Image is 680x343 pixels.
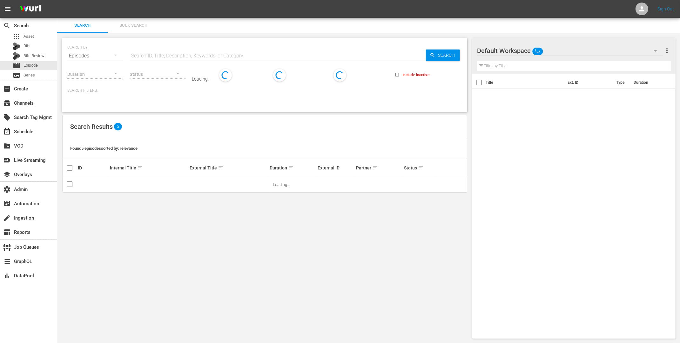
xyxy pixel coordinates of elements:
[114,123,122,130] span: 5
[657,6,674,11] a: Sign Out
[78,165,108,170] div: ID
[110,164,188,172] div: Internal Title
[356,164,402,172] div: Partner
[112,22,155,29] span: Bulk Search
[218,165,224,171] span: sort
[67,88,462,93] p: Search Filters:
[630,74,668,91] th: Duration
[3,258,11,265] span: GraphQL
[3,156,11,164] span: Live Streaming
[24,62,38,69] span: Episode
[3,214,11,222] span: Ingestion
[288,165,294,171] span: sort
[270,164,316,172] div: Duration
[13,52,20,60] div: Bits Review
[372,165,378,171] span: sort
[190,164,268,172] div: External Title
[3,142,11,150] span: VOD
[13,33,20,40] span: Asset
[4,5,11,13] span: menu
[70,146,138,151] span: Found 5 episodes sorted by: relevance
[3,85,11,93] span: Create
[318,165,354,170] div: External ID
[486,74,564,91] th: Title
[426,49,460,61] button: Search
[3,22,11,30] span: Search
[24,33,34,40] span: Asset
[61,22,104,29] span: Search
[3,128,11,135] span: Schedule
[13,71,20,79] span: Series
[3,243,11,251] span: Job Queues
[24,72,35,78] span: Series
[3,114,11,121] span: Search Tag Mgmt
[3,228,11,236] span: Reports
[24,43,30,49] span: Bits
[13,43,20,50] div: Bits
[418,165,424,171] span: sort
[70,123,113,130] span: Search Results
[3,99,11,107] span: Channels
[3,186,11,193] span: Admin
[67,47,123,65] div: Episodes
[3,200,11,208] span: Automation
[612,74,630,91] th: Type
[24,53,44,59] span: Bits Review
[15,2,46,16] img: ans4CAIJ8jUAAAAAAAAAAAAAAAAAAAAAAAAgQb4GAAAAAAAAAAAAAAAAAAAAAAAAJMjXAAAAAAAAAAAAAAAAAAAAAAAAgAT5G...
[192,76,210,82] div: Loading..
[137,165,143,171] span: sort
[564,74,612,91] th: Ext. ID
[13,62,20,69] span: Episode
[663,47,671,55] span: more_vert
[435,49,460,61] span: Search
[477,42,663,60] div: Default Workspace
[3,171,11,178] span: Overlays
[3,272,11,280] span: DataPool
[273,182,290,187] span: Loading...
[404,164,434,172] div: Status
[402,72,429,78] span: Include Inactive
[663,43,671,58] button: more_vert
